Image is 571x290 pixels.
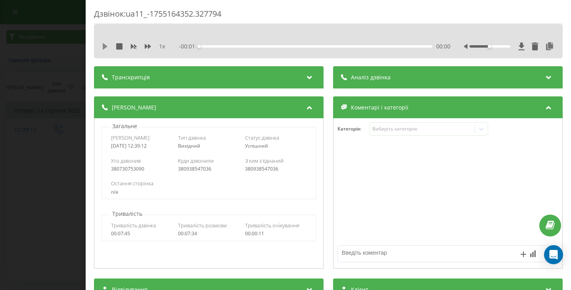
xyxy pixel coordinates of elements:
div: [DATE] 12:39:12 [111,143,172,149]
span: 1 x [159,42,165,50]
h4: Категорія : [337,126,369,132]
div: Accessibility label [488,45,491,48]
span: Куди дзвонили [178,157,214,164]
span: Тривалість дзвінка [111,222,156,229]
span: Коментарі і категорії [351,104,408,111]
span: Вихідний [178,142,200,149]
span: Хто дзвонив [111,157,141,164]
div: Дзвінок : ua11_-1755164352.327794 [94,8,563,24]
div: Виберіть категорію [372,126,471,132]
div: Accessibility label [197,45,201,48]
span: - 00:01 [179,42,199,50]
span: Остання сторінка [111,180,153,187]
span: Статус дзвінка [245,134,279,141]
div: 00:00:11 [245,231,307,236]
div: n/a [111,189,306,195]
span: Аналіз дзвінка [351,73,391,81]
div: Open Intercom Messenger [544,245,563,264]
div: 00:07:45 [111,231,172,236]
p: Загальне [110,122,139,130]
span: Тривалість очікування [245,222,299,229]
span: [PERSON_NAME] [112,104,156,111]
div: 00:07:34 [178,231,240,236]
p: Тривалість [110,210,144,218]
span: [PERSON_NAME] [111,134,149,141]
span: 00:00 [436,42,450,50]
span: Тривалість розмови [178,222,227,229]
span: З ким з'єднаний [245,157,284,164]
span: Успішний [245,142,268,149]
div: 380938547036 [178,166,240,172]
span: Тип дзвінка [178,134,206,141]
div: 380730753090 [111,166,172,172]
span: Транскрипція [112,73,150,81]
div: 380938547036 [245,166,307,172]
